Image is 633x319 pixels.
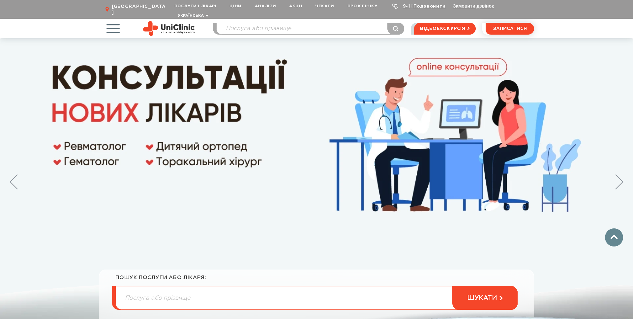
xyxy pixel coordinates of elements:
[453,3,494,9] button: Замовити дзвінок
[115,275,518,286] div: пошук послуги або лікаря:
[452,286,518,310] button: шукати
[403,4,417,9] a: 9-103
[178,14,204,18] span: Українська
[414,23,476,35] a: відеоекскурсія
[486,23,534,35] button: записатися
[116,286,517,309] input: Послуга або прізвище
[467,294,497,302] span: шукати
[176,14,209,18] button: Українська
[420,23,466,34] span: відеоекскурсія
[112,4,168,15] span: [GEOGRAPHIC_DATA]
[413,4,446,9] a: Подзвонити
[143,21,195,36] img: Uniclinic
[493,26,527,31] span: записатися
[217,23,404,34] input: Послуга або прізвище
